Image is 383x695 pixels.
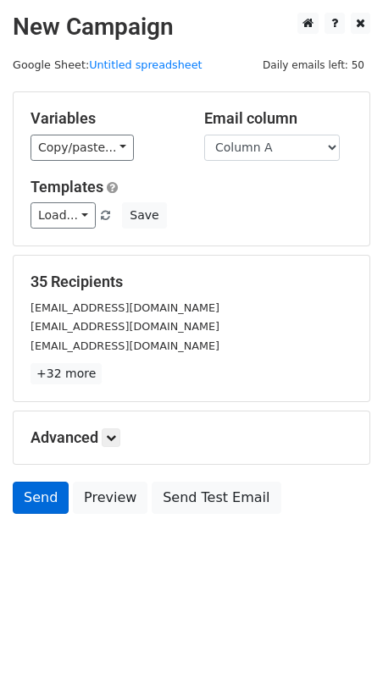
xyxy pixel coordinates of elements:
h5: Email column [204,109,352,128]
h5: Advanced [31,428,352,447]
h5: 35 Recipients [31,273,352,291]
a: Send [13,482,69,514]
button: Save [122,202,166,229]
h5: Variables [31,109,179,128]
small: [EMAIL_ADDRESS][DOMAIN_NAME] [31,320,219,333]
a: +32 more [31,363,102,384]
span: Daily emails left: 50 [257,56,370,74]
small: [EMAIL_ADDRESS][DOMAIN_NAME] [31,301,219,314]
a: Load... [31,202,96,229]
iframe: Chat Widget [298,614,383,695]
a: Daily emails left: 50 [257,58,370,71]
small: [EMAIL_ADDRESS][DOMAIN_NAME] [31,339,219,352]
h2: New Campaign [13,13,370,41]
a: Send Test Email [152,482,280,514]
a: Templates [31,178,103,196]
a: Copy/paste... [31,135,134,161]
small: Google Sheet: [13,58,203,71]
a: Untitled spreadsheet [89,58,202,71]
a: Preview [73,482,147,514]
